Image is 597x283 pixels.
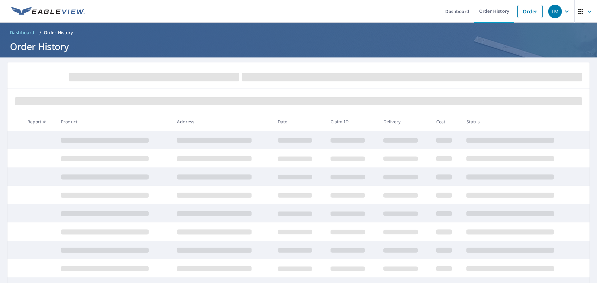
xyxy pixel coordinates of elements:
[22,112,56,131] th: Report #
[10,30,35,36] span: Dashboard
[431,112,462,131] th: Cost
[378,112,431,131] th: Delivery
[7,28,37,38] a: Dashboard
[273,112,326,131] th: Date
[172,112,272,131] th: Address
[326,112,378,131] th: Claim ID
[7,40,590,53] h1: Order History
[461,112,578,131] th: Status
[39,29,41,36] li: /
[44,30,73,36] p: Order History
[517,5,543,18] a: Order
[7,28,590,38] nav: breadcrumb
[548,5,562,18] div: TM
[56,112,172,131] th: Product
[11,7,85,16] img: EV Logo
